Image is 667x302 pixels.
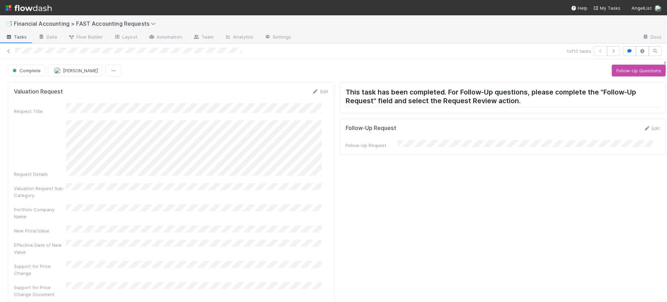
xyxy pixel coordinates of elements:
div: Valuation Request Sub-Category [14,185,66,199]
div: Request Title [14,108,66,115]
a: Team [188,32,219,43]
h2: This task has been completed. For Follow-Up questions, please complete the "Follow-Up Request" fi... [346,88,660,107]
div: Portfolio Company Name [14,206,66,220]
div: Help [571,5,587,11]
span: Flow Builder [68,33,103,40]
span: Complete [11,68,41,73]
a: Analytics [219,32,259,43]
div: Effective Date of New Value [14,242,66,255]
h5: Follow-Up Request [346,125,396,132]
div: Support for Price Change Document [14,284,66,298]
button: Follow-Up Questions [612,65,666,76]
button: Complete [8,65,45,76]
div: New Price/Value [14,227,66,234]
span: [PERSON_NAME] [63,68,98,73]
img: avatar_fee1282a-8af6-4c79-b7c7-bf2cfad99775.png [654,5,661,12]
button: [PERSON_NAME] [48,65,102,76]
a: Settings [259,32,297,43]
img: logo-inverted-e16ddd16eac7371096b0.svg [6,2,52,14]
a: Docs [637,32,667,43]
img: avatar_fee1282a-8af6-4c79-b7c7-bf2cfad99775.png [54,67,61,74]
div: Request Details [14,171,66,178]
a: Data [33,32,63,43]
span: 📑 [6,21,13,26]
a: My Tasks [593,5,620,11]
a: Edit [312,89,328,94]
div: Follow-Up Request [346,142,398,149]
span: AngelList [632,5,652,11]
a: Automation [143,32,188,43]
span: Tasks [6,33,27,40]
h5: Valuation Request [14,88,63,95]
a: Flow Builder [63,32,108,43]
a: Edit [643,125,660,131]
span: 1 of 10 tasks [567,48,591,55]
span: Financial Accounting > FAST Accounting Requests [14,20,159,27]
div: Support for Price Change [14,263,66,277]
a: Layout [108,32,143,43]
